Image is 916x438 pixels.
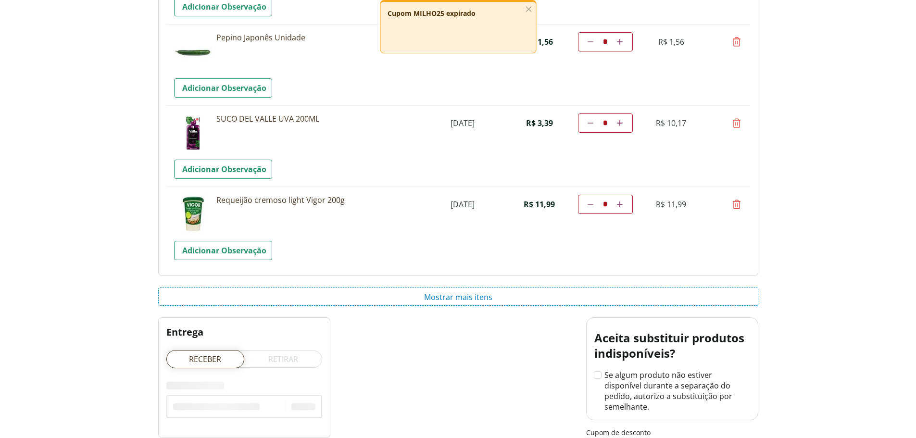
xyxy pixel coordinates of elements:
label: Se algum produto não estiver disponível durante a separação do pedido, autorizo a substituição po... [594,370,750,412]
span: R$ 3,39 [526,118,553,128]
a: Adicionar Observação [174,78,272,98]
label: Receber [166,350,244,368]
h2: Aceita substituir produtos indisponíveis? [594,330,750,361]
a: SUCO DEL VALLE UVA 200ML [216,113,428,124]
span: R$ 10,17 [656,118,686,128]
span: Cupom MILHO25 expirado [388,9,476,18]
label: Cupom de desconto [586,428,758,438]
img: SUCO DEL VALLE UVA 200ML [174,113,213,152]
label: Retirar [244,350,322,368]
a: Pepino Japonês Unidade [216,32,428,43]
a: Adicionar Observação [174,160,272,179]
span: R$ 1,56 [526,37,553,47]
img: Requeijão cremoso light Vigor 200g [174,195,213,233]
span: R$ 11,99 [656,199,686,210]
span: R$ 1,56 [658,37,684,47]
span: R$ 11,99 [524,199,555,210]
a: Adicionar Observação [174,241,272,260]
span: [DATE] [451,199,475,210]
button: Mostrar mais itens [158,288,758,306]
span: ‌ [166,382,224,389]
a: Requeijão cremoso light Vigor 200g [216,195,428,205]
span: [DATE] [451,118,475,128]
span: ‌ [291,403,315,410]
img: Pepino Japonês Unidade [174,32,213,71]
input: Se algum produto não estiver disponível durante a separação do pedido, autorizo a substituição po... [594,372,601,378]
span: ‌ [173,403,260,410]
h2: Entrega [166,325,322,338]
